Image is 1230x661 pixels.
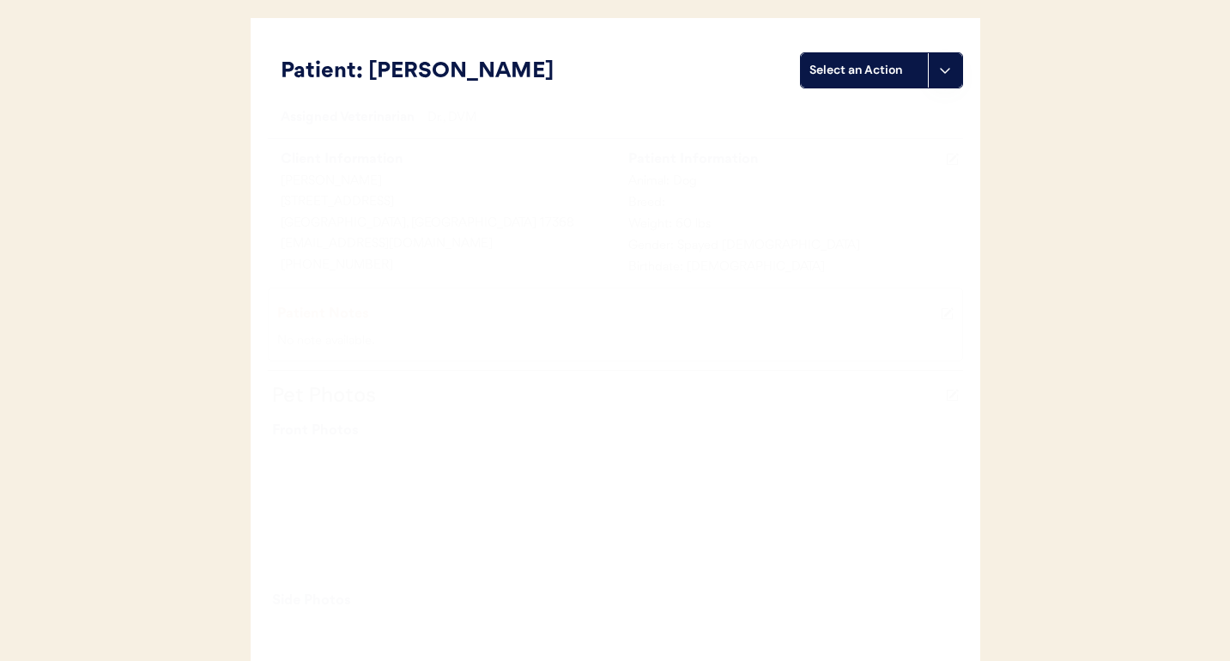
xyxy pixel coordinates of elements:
[427,108,963,130] div: Dr. , DVM
[809,62,919,79] div: Select an Action
[268,192,615,214] div: [STREET_ADDRESS]
[615,193,963,215] div: Breed:
[615,258,963,279] div: Birthdate: [DEMOGRAPHIC_DATA]
[272,419,963,443] div: Front Photos
[628,148,942,172] div: Patient Information
[615,236,963,258] div: Gender: Spayed [DEMOGRAPHIC_DATA]
[268,234,615,256] div: [EMAIL_ADDRESS][DOMAIN_NAME]
[268,379,942,410] div: Pet Photos
[281,148,615,172] div: Client Information
[615,172,963,193] div: Animal: Dog
[615,215,963,236] div: Weight: 60 lbs
[268,172,615,193] div: [PERSON_NAME]
[277,302,936,326] div: Patient Notes
[274,452,401,579] img: yH5BAEAAAAALAAAAAABAAEAAAIBRAA7
[281,56,800,88] div: Patient: [PERSON_NAME]
[273,331,958,353] div: No note available.
[272,589,963,613] div: Side Photos
[268,108,427,130] div: Assigned Veterinarian
[268,256,615,277] div: [PHONE_NUMBER]
[268,214,615,235] div: [GEOGRAPHIC_DATA], [GEOGRAPHIC_DATA] 17368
